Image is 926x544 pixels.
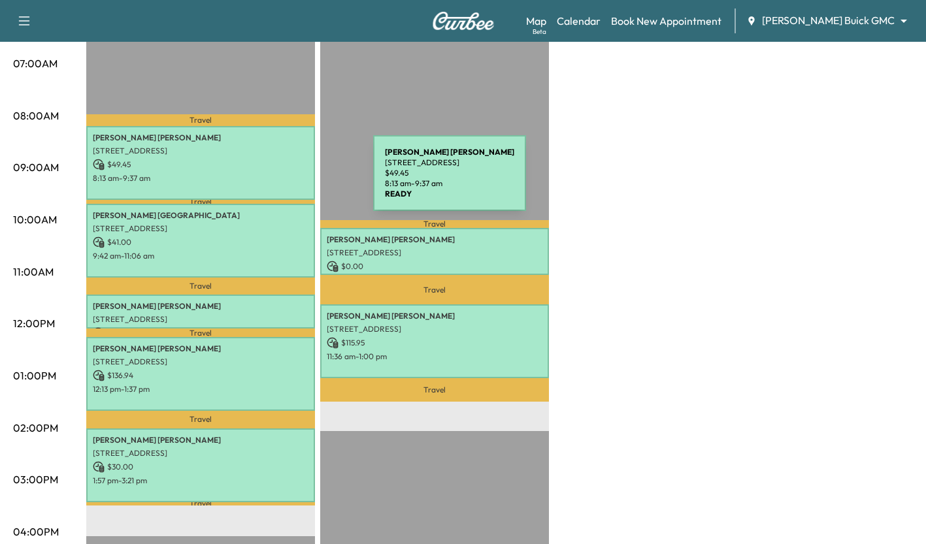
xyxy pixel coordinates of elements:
p: Travel [86,278,315,295]
p: 03:00PM [13,472,58,487]
div: Beta [533,27,546,37]
span: [PERSON_NAME] Buick GMC [762,13,895,28]
p: Travel [86,411,315,428]
p: 01:00PM [13,368,56,383]
p: [STREET_ADDRESS] [327,324,542,334]
p: [STREET_ADDRESS] [93,357,308,367]
p: [PERSON_NAME] [PERSON_NAME] [327,234,542,245]
p: $ 0.00 [327,261,542,272]
p: $ 41.00 [93,236,308,248]
p: [PERSON_NAME] [PERSON_NAME] [93,344,308,354]
a: Book New Appointment [611,13,721,29]
p: 9:42 am - 11:06 am [93,251,308,261]
p: 04:00PM [13,524,59,539]
a: Calendar [557,13,601,29]
p: 10:00AM [13,212,57,227]
p: $ 136.94 [93,370,308,381]
p: 08:00AM [13,108,59,123]
a: MapBeta [526,13,546,29]
p: 11:36 am - 1:00 pm [327,351,542,362]
p: 02:00PM [13,420,58,436]
p: [PERSON_NAME] [PERSON_NAME] [93,133,308,143]
p: $ 49.45 [93,159,308,170]
p: $ 30.00 [93,461,308,473]
p: [PERSON_NAME] [GEOGRAPHIC_DATA] [93,210,308,221]
p: [PERSON_NAME] [PERSON_NAME] [93,301,308,312]
p: 12:00PM [13,315,55,331]
p: [STREET_ADDRESS] [327,248,542,258]
p: 11:00AM [13,264,54,280]
p: Travel [86,502,315,505]
p: [STREET_ADDRESS] [93,314,308,325]
p: [PERSON_NAME] [PERSON_NAME] [327,311,542,321]
p: 07:00AM [13,56,58,71]
p: Travel [86,200,315,204]
p: $ 115.95 [327,337,542,349]
p: Travel [320,220,549,228]
p: 1:57 pm - 3:21 pm [93,475,308,486]
p: 12:13 pm - 1:37 pm [93,384,308,394]
p: [STREET_ADDRESS] [93,223,308,234]
p: Travel [320,378,549,402]
p: Travel [86,328,315,336]
p: Travel [86,114,315,125]
p: [PERSON_NAME] [PERSON_NAME] [93,435,308,445]
p: 8:13 am - 9:37 am [93,173,308,184]
p: Travel [320,275,549,304]
p: [STREET_ADDRESS] [93,146,308,156]
p: [STREET_ADDRESS] [93,448,308,458]
p: 09:00AM [13,159,59,175]
img: Curbee Logo [432,12,495,30]
p: $ 30.00 [93,327,308,339]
